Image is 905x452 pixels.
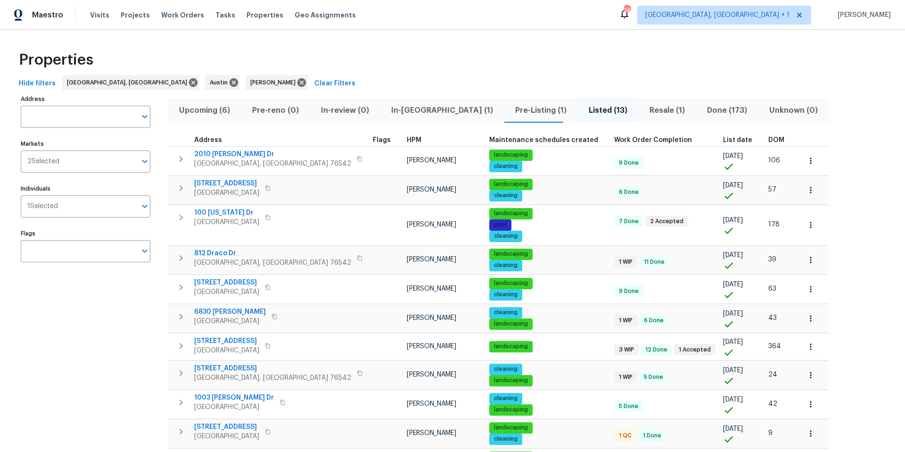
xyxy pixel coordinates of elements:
span: [GEOGRAPHIC_DATA] [194,346,259,355]
span: 106 [768,157,780,164]
span: Geo Assignments [295,10,356,20]
span: Hide filters [19,78,56,90]
span: [DATE] [723,396,743,403]
span: [PERSON_NAME] [407,221,456,228]
span: 9 Done [615,287,642,295]
span: [GEOGRAPHIC_DATA] [194,432,259,441]
span: [PERSON_NAME] [407,256,456,263]
span: [STREET_ADDRESS] [194,422,259,432]
span: 1 Selected [27,202,58,210]
span: 6 Done [615,188,642,196]
span: 7 Done [615,218,642,226]
span: Resale (1) [644,104,690,117]
span: Austin [210,78,231,87]
span: Upcoming (6) [173,104,235,117]
span: Pre-reno (0) [247,104,304,117]
button: Open [138,110,151,123]
button: Clear Filters [311,75,359,92]
span: 364 [768,343,781,350]
span: 5 Done [615,402,642,410]
span: Clear Filters [314,78,355,90]
span: 812 Draco Dr [194,249,351,258]
span: 39 [768,256,776,263]
span: landscaping [490,180,532,188]
span: landscaping [490,151,532,159]
span: cleaning [490,291,521,299]
span: Flags [373,137,391,143]
span: Work Order Completion [614,137,692,143]
span: [PERSON_NAME] [407,315,456,321]
span: Projects [121,10,150,20]
span: 63 [768,285,776,292]
label: Address [21,96,150,102]
span: Done (173) [701,104,752,117]
button: Open [138,155,151,168]
span: landscaping [490,209,532,218]
span: [GEOGRAPHIC_DATA], [GEOGRAPHIC_DATA] + 1 [645,10,790,20]
span: [PERSON_NAME] [407,285,456,292]
span: Work Orders [161,10,204,20]
span: [PERSON_NAME] [407,430,456,436]
span: [DATE] [723,367,743,374]
span: 1 Done [639,432,665,440]
span: landscaping [490,406,532,414]
button: Open [138,244,151,258]
span: landscaping [490,320,532,328]
span: cleaning [490,394,521,402]
span: [GEOGRAPHIC_DATA], [GEOGRAPHIC_DATA] 76542 [194,159,351,168]
span: cleaning [490,309,521,317]
span: cleaning [490,232,521,240]
span: [PERSON_NAME] [407,157,456,164]
span: 6830 [PERSON_NAME] [194,307,266,317]
span: 1 WIP [615,373,636,381]
span: [DATE] [723,339,743,345]
span: [GEOGRAPHIC_DATA], [GEOGRAPHIC_DATA] [67,78,191,87]
span: List date [723,137,752,143]
span: [PERSON_NAME] [407,371,456,378]
span: 100 [US_STATE] Dr [194,208,259,218]
span: Pre-Listing (1) [510,104,572,117]
span: 178 [768,221,780,228]
span: [DATE] [723,310,743,317]
span: 9 [768,430,773,436]
span: HPM [407,137,421,143]
span: Visits [90,10,109,20]
span: [GEOGRAPHIC_DATA], [GEOGRAPHIC_DATA] 76542 [194,373,351,383]
span: [STREET_ADDRESS] [194,336,259,346]
span: 5 Done [640,373,667,381]
span: cleaning [490,162,521,170]
span: Tasks [215,12,235,18]
span: [DATE] [723,281,743,288]
span: Maestro [32,10,63,20]
div: [PERSON_NAME] [246,75,308,90]
span: 6 Done [640,317,667,325]
span: landscaping [490,250,532,258]
span: 1003 [PERSON_NAME] Dr [194,393,274,402]
span: [PERSON_NAME] [407,186,456,193]
button: Hide filters [15,75,59,92]
span: [GEOGRAPHIC_DATA], [GEOGRAPHIC_DATA] 76542 [194,258,351,268]
span: [GEOGRAPHIC_DATA] [194,188,259,198]
span: [PERSON_NAME] [407,401,456,407]
label: Individuals [21,186,150,192]
span: 57 [768,186,776,193]
span: 3 WIP [615,346,638,354]
span: [DATE] [723,182,743,189]
span: [DATE] [723,153,743,159]
span: 43 [768,315,777,321]
span: Properties [19,55,93,65]
span: 24 [768,371,777,378]
div: 34 [624,6,630,15]
span: 1 QC [615,432,635,440]
span: 1 Accepted [675,346,715,354]
span: [DATE] [723,252,743,259]
span: Address [194,137,222,143]
span: 11 Done [640,258,668,266]
span: cleaning [490,192,521,200]
span: landscaping [490,343,532,351]
span: 12 Done [642,346,671,354]
span: Listed (13) [583,104,633,117]
span: landscaping [490,377,532,385]
span: Unknown (0) [764,104,823,117]
span: cleaning [490,435,521,443]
